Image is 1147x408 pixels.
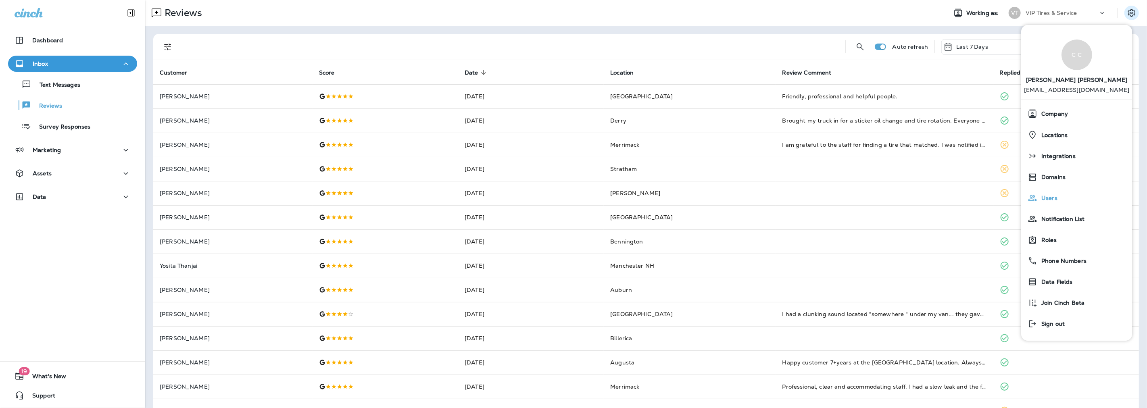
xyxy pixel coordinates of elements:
[1021,167,1132,187] button: Domains
[1037,153,1076,160] span: Integrations
[610,310,673,318] span: [GEOGRAPHIC_DATA]
[782,141,987,149] div: I am grateful to the staff for finding a tire that matched. I was notified in a timely fashion. I...
[1124,6,1139,20] button: Settings
[161,7,202,19] p: Reviews
[8,368,137,384] button: 19What's New
[160,311,306,317] p: [PERSON_NAME]
[610,93,673,100] span: [GEOGRAPHIC_DATA]
[458,278,604,302] td: [DATE]
[8,142,137,158] button: Marketing
[160,69,187,76] span: Customer
[1037,174,1066,181] span: Domains
[160,262,306,269] p: Yosita Thanjai
[610,286,632,294] span: Auburn
[24,392,55,402] span: Support
[782,310,987,318] div: I had a clunking sound located "somewhere " under my van... they gave it a good look through... c...
[610,69,644,76] span: Location
[782,383,987,391] div: Professional, clear and accommodating staff. I had a slow leak and the fixed it on the spot. 100%...
[852,39,868,55] button: Search Reviews
[160,142,306,148] p: [PERSON_NAME]
[8,97,137,114] button: Reviews
[1037,237,1057,244] span: Roles
[1037,216,1084,223] span: Notification List
[1024,169,1129,185] a: Domains
[966,10,1001,17] span: Working as:
[31,102,62,110] p: Reviews
[1024,127,1129,143] a: Locations
[160,383,306,390] p: [PERSON_NAME]
[458,229,604,254] td: [DATE]
[465,69,489,76] span: Date
[458,108,604,133] td: [DATE]
[160,287,306,293] p: [PERSON_NAME]
[610,117,626,124] span: Derry
[1026,70,1128,87] span: [PERSON_NAME] [PERSON_NAME]
[782,117,987,125] div: Brought my truck in for a sticker oil change and tire rotation. Everyone that works there are fri...
[1037,279,1073,285] span: Data Fields
[610,238,643,245] span: Bennington
[893,44,928,50] p: Auto refresh
[1021,271,1132,292] button: Data Fields
[24,373,66,383] span: What's New
[610,141,639,148] span: Merrimack
[160,93,306,100] p: [PERSON_NAME]
[782,69,832,76] span: Review Comment
[33,170,52,177] p: Assets
[1024,274,1129,290] a: Data Fields
[31,81,80,89] p: Text Messages
[160,69,198,76] span: Customer
[782,358,987,366] div: Happy customer 7+years at the Augusta location. Always buy my tires here and find prices are comp...
[1009,7,1021,19] div: VT
[458,181,604,205] td: [DATE]
[1037,321,1065,327] span: Sign out
[458,350,604,375] td: [DATE]
[610,262,654,269] span: Manchester NH
[458,157,604,181] td: [DATE]
[610,383,639,390] span: Merrimack
[120,5,142,21] button: Collapse Sidebar
[19,367,29,375] span: 19
[458,326,604,350] td: [DATE]
[160,190,306,196] p: [PERSON_NAME]
[1037,110,1068,117] span: Company
[160,335,306,341] p: [PERSON_NAME]
[33,147,61,153] p: Marketing
[33,60,48,67] p: Inbox
[1021,313,1132,334] button: Sign out
[782,69,842,76] span: Review Comment
[458,302,604,326] td: [DATE]
[319,69,335,76] span: Score
[1021,208,1132,229] button: Notification List
[160,117,306,124] p: [PERSON_NAME]
[1021,103,1132,124] button: Company
[160,39,176,55] button: Filters
[8,56,137,72] button: Inbox
[458,375,604,399] td: [DATE]
[610,189,660,197] span: [PERSON_NAME]
[610,165,637,173] span: Stratham
[8,76,137,93] button: Text Messages
[8,165,137,181] button: Assets
[1021,146,1132,167] button: Integrations
[8,32,137,48] button: Dashboard
[160,214,306,221] p: [PERSON_NAME]
[465,69,478,76] span: Date
[1000,69,1031,76] span: Replied
[1037,132,1068,139] span: Locations
[1024,106,1129,122] a: Company
[8,387,137,404] button: Support
[33,194,46,200] p: Data
[458,133,604,157] td: [DATE]
[1024,87,1130,100] p: [EMAIL_ADDRESS][DOMAIN_NAME]
[458,205,604,229] td: [DATE]
[956,44,988,50] p: Last 7 Days
[610,69,634,76] span: Location
[1021,187,1132,208] button: Users
[610,359,634,366] span: Augusta
[1024,232,1129,248] a: Roles
[31,123,90,131] p: Survey Responses
[1037,258,1087,264] span: Phone Numbers
[160,359,306,366] p: [PERSON_NAME]
[319,69,345,76] span: Score
[1024,253,1129,269] a: Phone Numbers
